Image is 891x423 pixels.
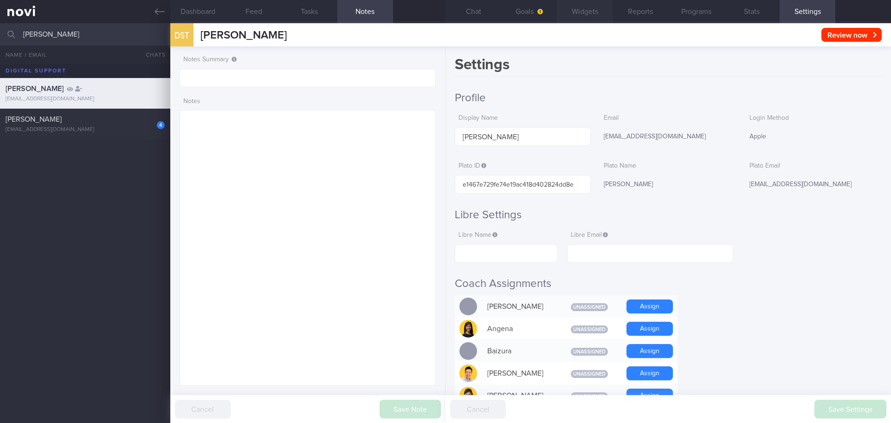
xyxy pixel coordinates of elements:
[168,18,196,53] div: DST
[483,297,557,316] div: [PERSON_NAME]
[626,299,673,313] button: Assign
[571,348,608,356] span: Unassigned
[458,232,497,238] span: Libre Name
[6,85,64,92] span: [PERSON_NAME]
[604,114,732,123] label: Email
[604,162,732,170] label: Plato Name
[821,28,882,42] button: Review now
[749,162,878,170] label: Plato Email
[455,56,882,77] h1: Settings
[455,208,882,222] h2: Libre Settings
[626,344,673,358] button: Assign
[571,325,608,333] span: Unassigned
[483,319,557,338] div: Angena
[483,342,557,360] div: Baizura
[626,366,673,380] button: Assign
[746,127,882,147] div: Apple
[458,114,587,123] label: Display Name
[458,163,486,169] span: Plato ID
[455,91,882,105] h2: Profile
[571,303,608,311] span: Unassigned
[600,175,736,195] div: [PERSON_NAME]
[571,392,608,400] span: Unassigned
[157,121,165,129] div: 4
[571,370,608,378] span: Unassigned
[746,175,882,195] div: [EMAIL_ADDRESS][DOMAIN_NAME]
[483,386,557,405] div: [PERSON_NAME]
[626,389,673,403] button: Assign
[133,46,170,64] button: Chats
[455,277,882,291] h2: Coach Assignments
[200,30,287,41] span: [PERSON_NAME]
[600,127,736,147] div: [EMAIL_ADDRESS][DOMAIN_NAME]
[6,96,165,103] div: [EMAIL_ADDRESS][DOMAIN_NAME]
[749,114,878,123] label: Login Method
[483,364,557,383] div: [PERSON_NAME]
[183,98,432,106] label: Notes
[6,126,165,133] div: [EMAIL_ADDRESS][DOMAIN_NAME]
[571,232,608,238] span: Libre Email
[626,322,673,336] button: Assign
[183,56,432,64] label: Notes Summary
[6,116,62,123] span: [PERSON_NAME]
